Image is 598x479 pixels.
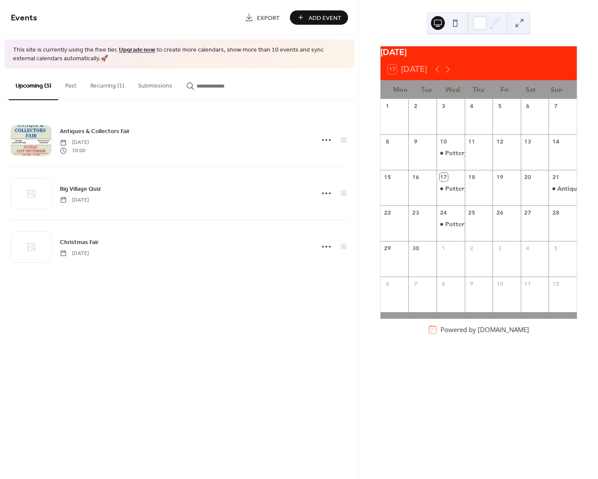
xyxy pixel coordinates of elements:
[468,137,476,145] div: 11
[60,249,89,257] span: [DATE]
[524,173,532,181] div: 20
[412,209,420,216] div: 23
[60,127,130,136] span: Antiques & Collectors Fair
[552,280,560,288] div: 12
[60,238,99,247] span: Christmas Fair
[496,209,503,216] div: 26
[437,220,465,228] div: Pottery
[552,173,560,181] div: 21
[238,10,286,25] a: Export
[381,46,577,59] div: [DATE]
[60,237,99,247] a: Christmas Fair
[496,244,503,252] div: 3
[437,149,465,157] div: Pottery
[552,102,560,110] div: 7
[524,244,532,252] div: 4
[60,184,101,193] span: Big Village Quiz
[440,80,466,99] div: Wed
[552,137,560,145] div: 14
[384,173,391,181] div: 15
[445,184,467,193] div: Pottery
[440,102,447,110] div: 3
[524,102,532,110] div: 6
[60,196,89,204] span: [DATE]
[257,13,280,23] span: Export
[384,137,391,145] div: 8
[518,80,544,99] div: Sat
[60,184,101,194] a: Big Village Quiz
[445,220,467,228] div: Pottery
[440,137,447,145] div: 10
[290,10,348,25] button: Add Event
[466,80,492,99] div: Thu
[119,44,155,56] a: Upgrade now
[445,149,467,157] div: Pottery
[414,80,440,99] div: Tue
[440,280,447,288] div: 8
[468,209,476,216] div: 25
[412,280,420,288] div: 7
[384,244,391,252] div: 29
[60,147,89,154] span: 10:00
[492,80,518,99] div: Fri
[412,173,420,181] div: 16
[83,68,131,99] button: Recurring (1)
[496,102,503,110] div: 5
[496,173,503,181] div: 19
[60,126,130,136] a: Antiques & Collectors Fair
[9,68,58,100] button: Upcoming (3)
[440,209,447,216] div: 24
[496,280,503,288] div: 10
[384,280,391,288] div: 6
[440,244,447,252] div: 1
[60,139,89,147] span: [DATE]
[11,10,37,26] span: Events
[524,209,532,216] div: 27
[440,326,529,334] div: Powered by
[552,244,560,252] div: 5
[384,209,391,216] div: 22
[412,244,420,252] div: 30
[384,102,391,110] div: 1
[412,102,420,110] div: 2
[13,46,346,63] span: This site is currently using the free tier. to create more calendars, show more than 10 events an...
[437,184,465,193] div: Pottery
[388,80,414,99] div: Mon
[440,173,447,181] div: 17
[478,326,529,334] a: [DOMAIN_NAME]
[309,13,342,23] span: Add Event
[524,280,532,288] div: 11
[468,173,476,181] div: 18
[58,68,83,99] button: Past
[524,137,532,145] div: 13
[468,280,476,288] div: 9
[552,209,560,216] div: 28
[544,80,570,99] div: Sun
[468,102,476,110] div: 4
[468,244,476,252] div: 2
[412,137,420,145] div: 9
[549,184,577,193] div: Antiques & Collectors Fair
[496,137,503,145] div: 12
[131,68,179,99] button: Submissions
